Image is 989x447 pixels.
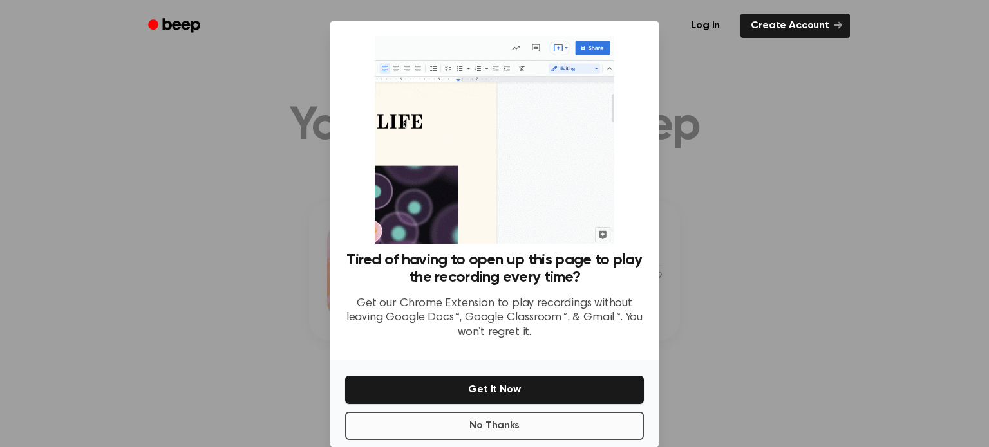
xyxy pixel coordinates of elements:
[139,14,212,39] a: Beep
[345,376,644,404] button: Get It Now
[740,14,850,38] a: Create Account
[375,36,614,244] img: Beep extension in action
[345,296,644,340] p: Get our Chrome Extension to play recordings without leaving Google Docs™, Google Classroom™, & Gm...
[345,412,644,440] button: No Thanks
[678,11,733,41] a: Log in
[345,251,644,286] h3: Tired of having to open up this page to play the recording every time?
